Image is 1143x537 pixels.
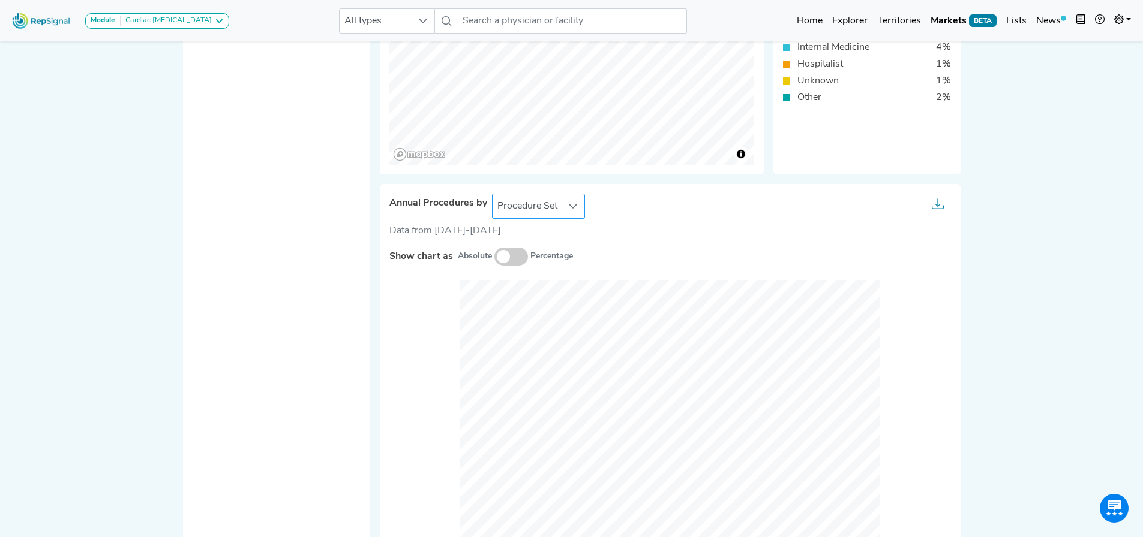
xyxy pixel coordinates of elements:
[737,147,745,161] span: Toggle attribution
[929,57,958,71] div: 1%
[530,250,573,263] small: Percentage
[1001,9,1031,33] a: Lists
[969,14,997,26] span: BETA
[389,198,487,209] span: Annual Procedures by
[85,13,229,29] button: ModuleCardiac [MEDICAL_DATA]
[121,16,212,26] div: Cardiac [MEDICAL_DATA]
[790,40,877,55] div: Internal Medicine
[790,90,829,105] div: Other
[827,9,872,33] a: Explorer
[458,250,492,263] small: Absolute
[929,74,958,88] div: 1%
[734,147,748,161] button: Toggle attribution
[340,9,412,33] span: All types
[91,17,115,24] strong: Module
[458,8,687,34] input: Search a physician or facility
[389,224,951,238] div: Data from [DATE]-[DATE]
[872,9,926,33] a: Territories
[792,9,827,33] a: Home
[1031,9,1071,33] a: News
[929,90,958,105] div: 2%
[790,74,846,88] div: Unknown
[790,57,850,71] div: Hospitalist
[493,194,562,218] span: Procedure Set
[1071,9,1090,33] button: Intel Book
[926,9,1001,33] a: MarketsBETA
[925,194,951,218] button: Export as...
[929,40,958,55] div: 4%
[389,249,453,264] label: Show chart as
[393,147,446,161] a: Mapbox logo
